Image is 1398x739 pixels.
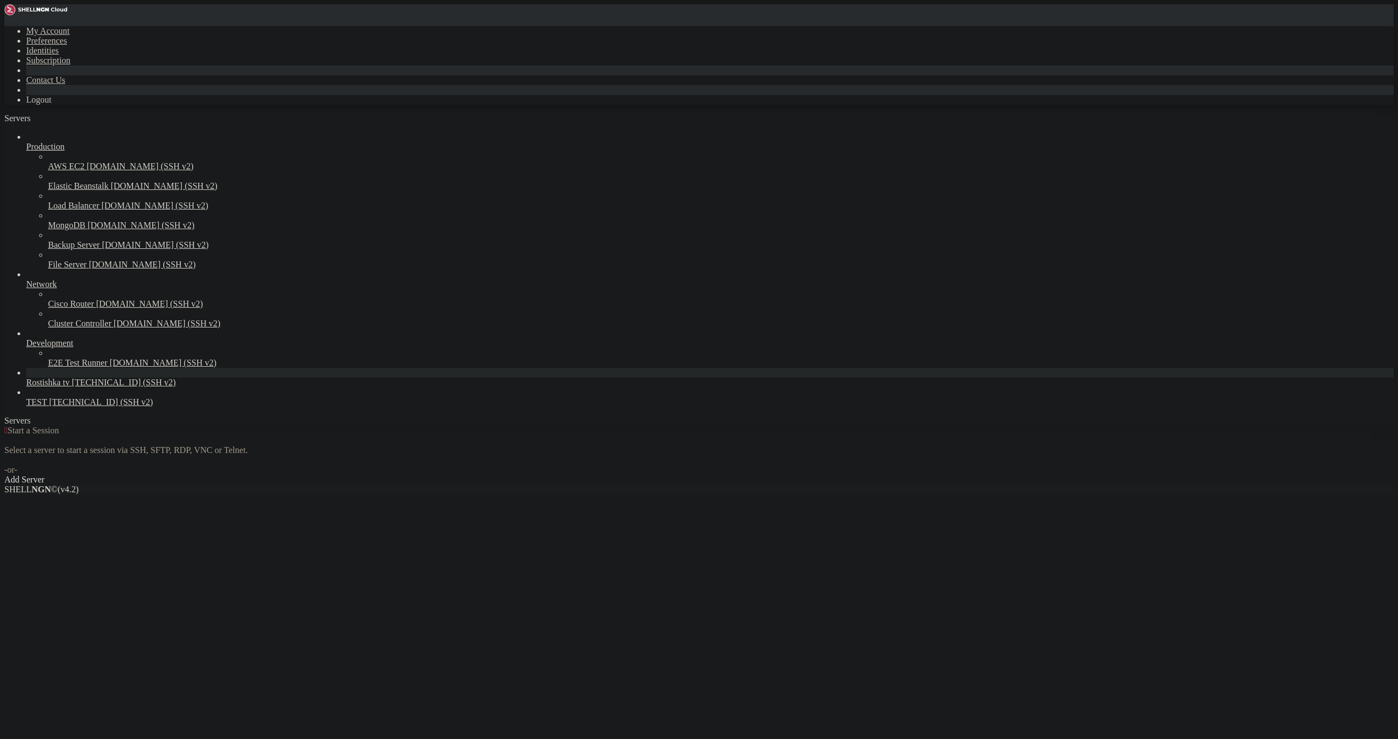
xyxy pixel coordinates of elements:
[48,162,1394,171] a: AWS EC2 [DOMAIN_NAME] (SSH v2)
[4,114,31,123] span: Servers
[48,152,1394,171] li: AWS EC2 [DOMAIN_NAME] (SSH v2)
[111,181,218,190] span: [DOMAIN_NAME] (SSH v2)
[26,132,1394,270] li: Production
[26,56,70,65] a: Subscription
[26,270,1394,329] li: Network
[4,114,74,123] a: Servers
[49,397,153,407] span: [TECHNICAL_ID] (SSH v2)
[4,4,67,15] img: Shellngn
[26,142,64,151] span: Production
[48,319,1394,329] a: Cluster Controller [DOMAIN_NAME] (SSH v2)
[48,319,111,328] span: Cluster Controller
[48,201,1394,211] a: Load Balancer [DOMAIN_NAME] (SSH v2)
[87,162,194,171] span: [DOMAIN_NAME] (SSH v2)
[102,240,209,249] span: [DOMAIN_NAME] (SSH v2)
[4,436,1394,475] div: Select a server to start a session via SSH, SFTP, RDP, VNC or Telnet. -or-
[48,230,1394,250] li: Backup Server [DOMAIN_NAME] (SSH v2)
[26,46,59,55] a: Identities
[48,289,1394,309] li: Cisco Router [DOMAIN_NAME] (SSH v2)
[48,201,99,210] span: Load Balancer
[26,397,47,407] span: TEST
[26,338,73,348] span: Development
[26,378,70,387] span: Rostishka tv
[48,220,85,230] span: MongoDB
[4,485,79,494] span: SHELL ©
[48,348,1394,368] li: E2E Test Runner [DOMAIN_NAME] (SSH v2)
[48,191,1394,211] li: Load Balancer [DOMAIN_NAME] (SSH v2)
[26,142,1394,152] a: Production
[48,260,87,269] span: File Server
[4,475,1394,485] div: Add Server
[26,26,70,35] a: My Account
[114,319,221,328] span: [DOMAIN_NAME] (SSH v2)
[26,329,1394,368] li: Development
[8,426,59,435] span: Start a Session
[48,220,1394,230] a: MongoDB [DOMAIN_NAME] (SSH v2)
[4,426,8,435] span: 
[48,181,109,190] span: Elastic Beanstalk
[26,279,57,289] span: Network
[48,211,1394,230] li: MongoDB [DOMAIN_NAME] (SSH v2)
[4,416,1394,426] div: Servers
[26,368,1394,388] li: Rostishka tv [TECHNICAL_ID] (SSH v2)
[110,358,217,367] span: [DOMAIN_NAME] (SSH v2)
[48,358,108,367] span: E2E Test Runner
[48,162,85,171] span: AWS EC2
[48,250,1394,270] li: File Server [DOMAIN_NAME] (SSH v2)
[89,260,196,269] span: [DOMAIN_NAME] (SSH v2)
[48,240,100,249] span: Backup Server
[48,358,1394,368] a: E2E Test Runner [DOMAIN_NAME] (SSH v2)
[96,299,203,308] span: [DOMAIN_NAME] (SSH v2)
[72,378,176,387] span: [TECHNICAL_ID] (SSH v2)
[26,75,66,85] a: Contact Us
[32,485,51,494] b: NGN
[26,338,1394,348] a: Development
[48,260,1394,270] a: File Server [DOMAIN_NAME] (SSH v2)
[26,388,1394,407] li: TEST [TECHNICAL_ID] (SSH v2)
[48,181,1394,191] a: Elastic Beanstalk [DOMAIN_NAME] (SSH v2)
[26,378,1394,388] a: Rostishka tv [TECHNICAL_ID] (SSH v2)
[87,220,194,230] span: [DOMAIN_NAME] (SSH v2)
[48,299,1394,309] a: Cisco Router [DOMAIN_NAME] (SSH v2)
[102,201,209,210] span: [DOMAIN_NAME] (SSH v2)
[26,95,51,104] a: Logout
[48,171,1394,191] li: Elastic Beanstalk [DOMAIN_NAME] (SSH v2)
[26,279,1394,289] a: Network
[26,397,1394,407] a: TEST [TECHNICAL_ID] (SSH v2)
[58,485,79,494] span: 4.2.0
[48,240,1394,250] a: Backup Server [DOMAIN_NAME] (SSH v2)
[26,36,67,45] a: Preferences
[48,299,94,308] span: Cisco Router
[48,309,1394,329] li: Cluster Controller [DOMAIN_NAME] (SSH v2)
